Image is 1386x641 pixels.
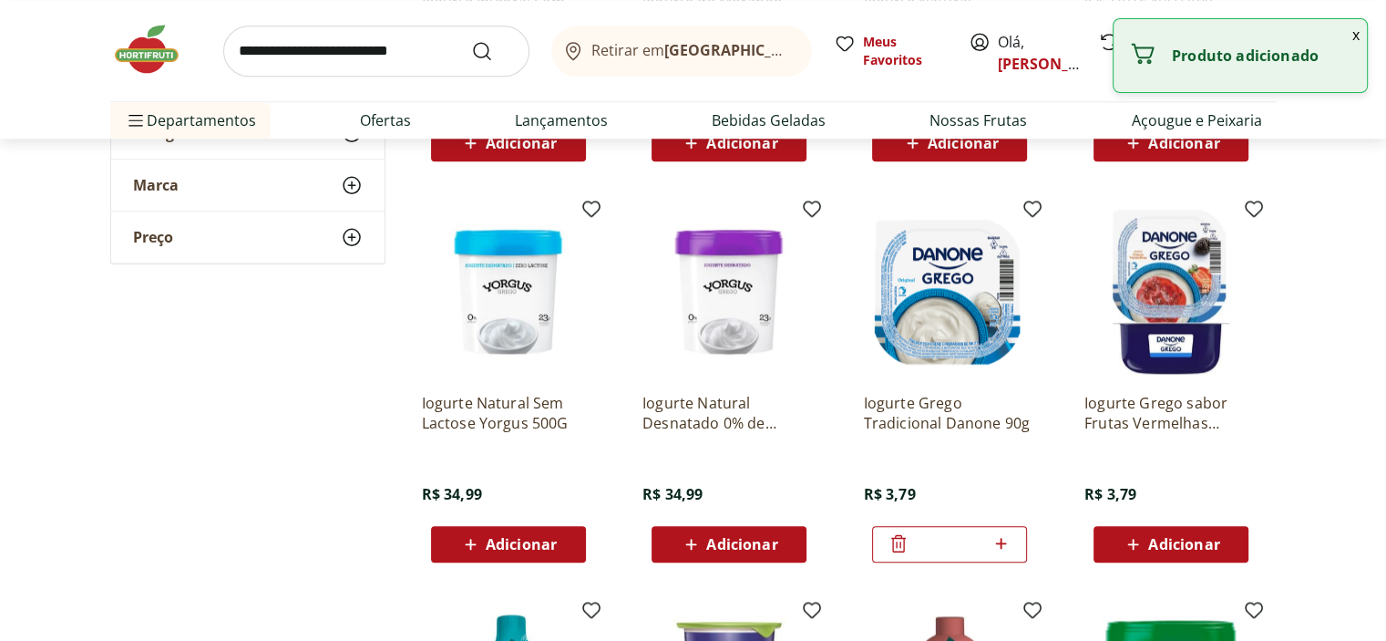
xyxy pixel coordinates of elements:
[486,537,557,552] span: Adicionar
[642,393,816,433] a: Iogurte Natural Desnatado 0% de Gordura Yorgus 500G
[125,98,256,142] span: Departamentos
[664,40,971,60] b: [GEOGRAPHIC_DATA]/[GEOGRAPHIC_DATA]
[712,109,826,131] a: Bebidas Geladas
[652,125,806,161] button: Adicionar
[360,109,411,131] a: Ofertas
[1148,537,1219,552] span: Adicionar
[863,393,1036,433] a: Iogurte Grego Tradicional Danone 90g
[1084,205,1258,378] img: Iogurte Grego sabor Frutas Vermelhas Danone 90g
[431,125,586,161] button: Adicionar
[431,526,586,563] button: Adicionar
[863,33,947,69] span: Meus Favoritos
[872,125,1027,161] button: Adicionar
[110,22,201,77] img: Hortifruti
[834,33,947,69] a: Meus Favoritos
[998,31,1079,75] span: Olá,
[642,205,816,378] img: Iogurte Natural Desnatado 0% de Gordura Yorgus 500G
[928,136,999,150] span: Adicionar
[998,54,1116,74] a: [PERSON_NAME]
[422,393,595,433] a: Iogurte Natural Sem Lactose Yorgus 500G
[706,136,777,150] span: Adicionar
[706,537,777,552] span: Adicionar
[642,484,703,504] span: R$ 34,99
[515,109,608,131] a: Lançamentos
[1131,109,1261,131] a: Açougue e Peixaria
[863,484,915,504] span: R$ 3,79
[1093,526,1248,563] button: Adicionar
[125,98,147,142] button: Menu
[863,205,1036,378] img: Iogurte Grego Tradicional Danone 90g
[1148,136,1219,150] span: Adicionar
[551,26,812,77] button: Retirar em[GEOGRAPHIC_DATA]/[GEOGRAPHIC_DATA]
[652,526,806,563] button: Adicionar
[422,205,595,378] img: Iogurte Natural Sem Lactose Yorgus 500G
[1345,19,1367,50] button: Fechar notificação
[591,42,793,58] span: Retirar em
[471,40,515,62] button: Submit Search
[133,176,179,194] span: Marca
[1084,393,1258,433] a: Iogurte Grego sabor Frutas Vermelhas Danone 90g
[486,136,557,150] span: Adicionar
[133,228,173,246] span: Preço
[1093,125,1248,161] button: Adicionar
[111,212,385,263] button: Preço
[223,26,529,77] input: search
[929,109,1027,131] a: Nossas Frutas
[1084,484,1136,504] span: R$ 3,79
[111,160,385,211] button: Marca
[1172,47,1352,65] p: Produto adicionado
[422,484,482,504] span: R$ 34,99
